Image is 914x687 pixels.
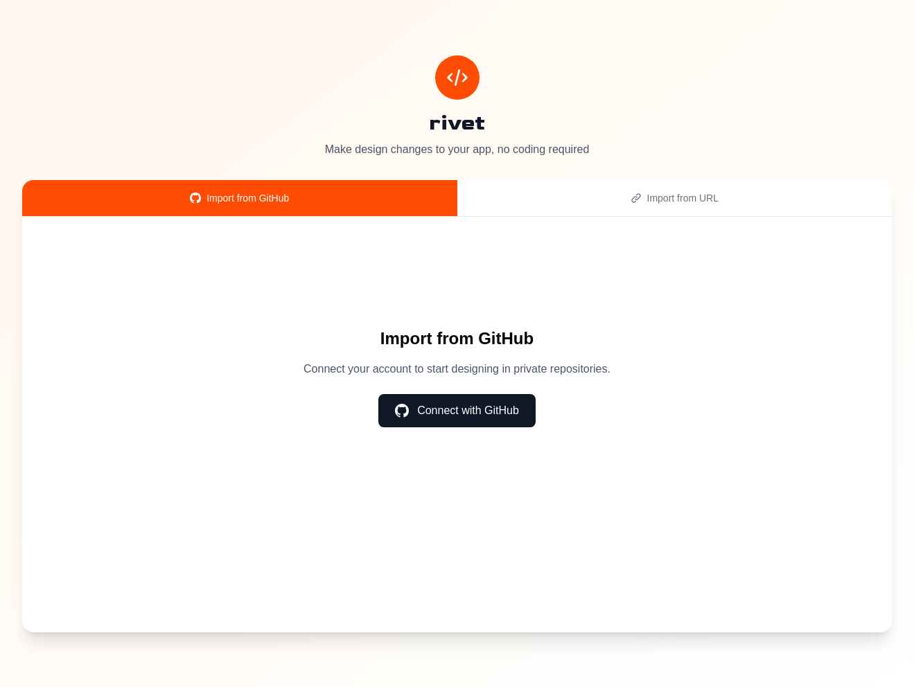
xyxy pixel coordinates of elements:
div: Import from GitHub [39,191,441,205]
div: Import from URL [474,191,876,205]
h1: rivet [22,111,892,136]
p: Make design changes to your app, no coding required [22,141,892,158]
h2: Import from GitHub [304,328,610,350]
p: Connect your account to start designing in private repositories. [304,361,610,377]
button: Connect with GitHub [378,394,536,427]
